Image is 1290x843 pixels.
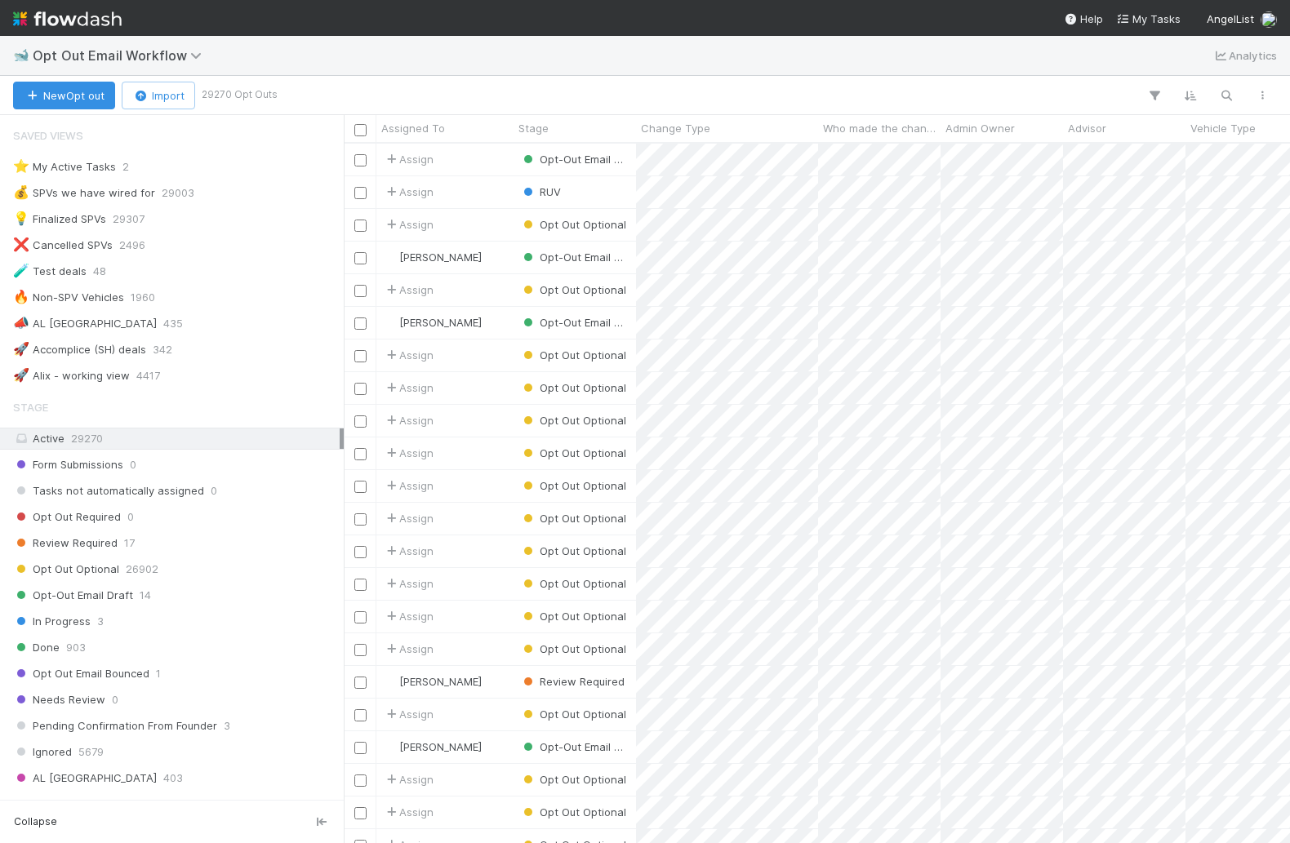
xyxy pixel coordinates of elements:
[93,261,106,282] span: 48
[520,675,625,688] span: Review Required
[383,804,434,820] span: Assign
[520,577,626,590] span: Opt Out Optional
[520,347,626,363] div: Opt Out Optional
[163,313,183,334] span: 435
[13,185,29,199] span: 💰
[383,510,434,526] div: Assign
[13,211,29,225] span: 💡
[136,366,160,386] span: 4417
[383,379,434,396] span: Assign
[520,185,561,198] span: RUV
[13,368,29,382] span: 🚀
[520,381,626,394] span: Opt Out Optional
[354,481,367,493] input: Toggle Row Selected
[13,159,29,173] span: ⭐
[520,314,628,331] div: Opt-Out Email Draft
[13,366,130,386] div: Alix - working view
[520,216,626,233] div: Opt Out Optional
[383,445,434,461] div: Assign
[13,261,87,282] div: Test deals
[520,379,626,396] div: Opt Out Optional
[13,637,60,658] span: Done
[131,287,155,308] span: 1960
[113,209,145,229] span: 29307
[520,479,626,492] span: Opt Out Optional
[13,119,83,152] span: Saved Views
[13,768,157,788] span: AL [GEOGRAPHIC_DATA]
[13,339,146,360] div: Accomplice (SH) deals
[162,183,194,203] span: 29003
[383,771,434,788] div: Assign
[13,48,29,62] span: 🐋
[13,428,340,449] div: Active
[383,249,482,265] div: [PERSON_NAME]
[383,216,434,233] span: Assign
[383,673,482,690] div: [PERSON_NAME]
[122,82,195,109] button: Import
[383,412,434,428] span: Assign
[520,805,626,819] span: Opt Out Optional
[130,455,136,475] span: 0
[354,285,367,297] input: Toggle Row Selected
[383,575,434,592] div: Assign
[13,157,116,177] div: My Active Tasks
[124,533,135,553] span: 17
[354,415,367,428] input: Toggle Row Selected
[13,183,155,203] div: SPVs we have wired for
[520,512,626,525] span: Opt Out Optional
[354,807,367,819] input: Toggle Row Selected
[13,82,115,109] button: NewOpt out
[60,794,84,814] span: 1927
[14,814,57,829] span: Collapse
[354,513,367,526] input: Toggle Row Selected
[354,187,367,199] input: Toggle Row Selected
[823,120,936,136] span: Who made the changes
[384,740,397,753] img: avatar_462714f4-64db-4129-b9df-50d7d164b9fc.png
[156,663,161,684] span: 1
[383,477,434,494] span: Assign
[202,87,278,102] small: 29270 Opt Outs
[399,675,482,688] span: [PERSON_NAME]
[520,610,626,623] span: Opt Out Optional
[520,153,640,166] span: Opt-Out Email Draft
[520,740,640,753] span: Opt-Out Email Draft
[520,151,628,167] div: Opt-Out Email Draft
[520,708,626,721] span: Opt Out Optional
[399,251,482,264] span: [PERSON_NAME]
[13,455,123,475] span: Form Submissions
[13,690,105,710] span: Needs Review
[13,663,149,684] span: Opt Out Email Bounced
[520,283,626,296] span: Opt Out Optional
[354,124,367,136] input: Toggle All Rows Selected
[13,287,124,308] div: Non-SPV Vehicles
[97,611,104,632] span: 3
[1068,120,1106,136] span: Advisor
[383,706,434,722] div: Assign
[13,507,121,527] span: Opt Out Required
[13,559,119,579] span: Opt Out Optional
[354,252,367,264] input: Toggle Row Selected
[13,391,48,424] span: Stage
[354,546,367,558] input: Toggle Row Selected
[383,543,434,559] span: Assign
[383,347,434,363] span: Assign
[383,282,434,298] div: Assign
[354,154,367,166] input: Toggle Row Selected
[354,774,367,787] input: Toggle Row Selected
[354,579,367,591] input: Toggle Row Selected
[520,608,626,624] div: Opt Out Optional
[71,432,103,445] span: 29270
[354,611,367,623] input: Toggle Row Selected
[224,716,230,736] span: 3
[1116,12,1181,25] span: My Tasks
[13,742,72,762] span: Ignored
[354,709,367,721] input: Toggle Row Selected
[13,290,29,304] span: 🔥
[1207,12,1254,25] span: AngelList
[520,251,640,264] span: Opt-Out Email Draft
[520,249,628,265] div: Opt-Out Email Draft
[1116,11,1181,27] a: My Tasks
